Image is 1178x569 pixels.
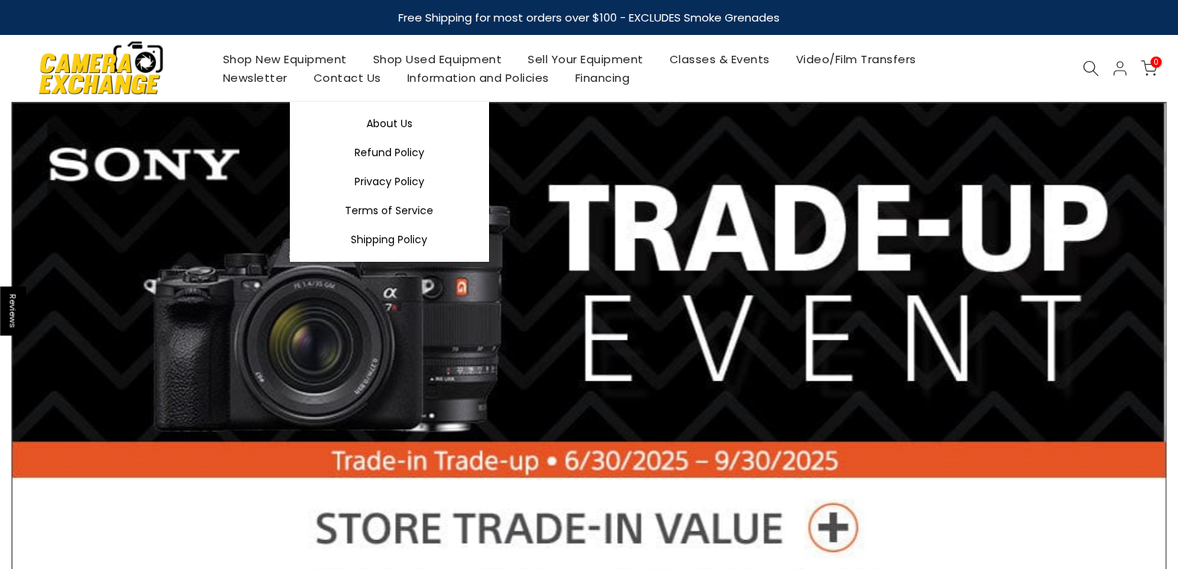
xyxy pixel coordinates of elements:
span: 0 [1151,57,1162,68]
a: About Us [290,109,489,138]
a: Newsletter [210,68,300,87]
a: 0 [1141,60,1157,77]
a: Contact Us [300,68,394,87]
a: Video/Film Transfers [783,50,929,68]
a: Shipping Policy [290,225,489,254]
a: Shop New Equipment [210,50,360,68]
a: Information and Policies [394,68,562,87]
strong: Free Shipping for most orders over $100 - EXCLUDES Smoke Grenades [398,10,780,25]
a: Terms of Service [290,196,489,225]
a: Shop Used Equipment [360,50,515,68]
a: Privacy Policy [290,167,489,196]
a: Sell Your Equipment [515,50,657,68]
a: Financing [562,68,643,87]
a: Refund Policy [290,138,489,167]
a: Classes & Events [656,50,783,68]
